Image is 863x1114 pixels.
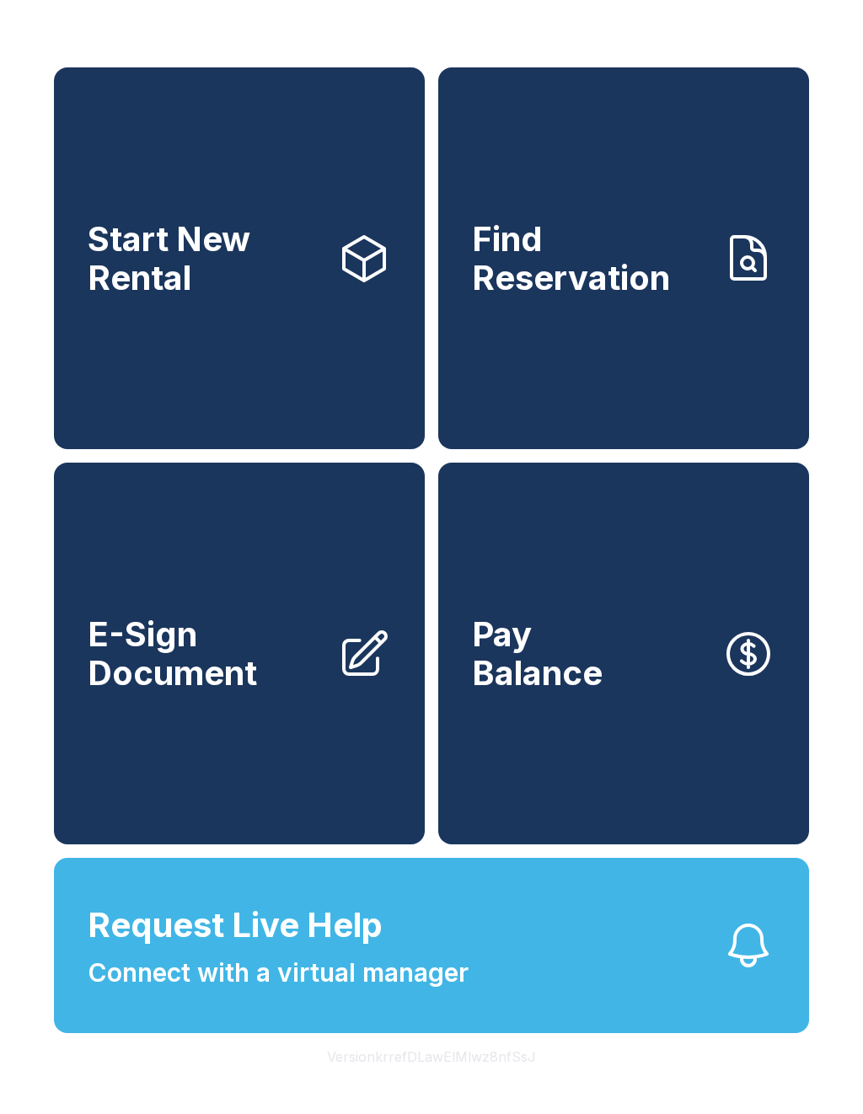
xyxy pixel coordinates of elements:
[88,220,324,297] span: Start New Rental
[438,67,809,449] a: Find Reservation
[88,954,469,992] span: Connect with a virtual manager
[54,67,425,449] a: Start New Rental
[54,858,809,1033] button: Request Live HelpConnect with a virtual manager
[88,615,324,692] span: E-Sign Document
[88,900,383,951] span: Request Live Help
[472,220,708,297] span: Find Reservation
[472,615,603,692] span: Pay Balance
[54,463,425,844] a: E-Sign Document
[438,463,809,844] button: PayBalance
[314,1033,549,1080] button: VersionkrrefDLawElMlwz8nfSsJ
